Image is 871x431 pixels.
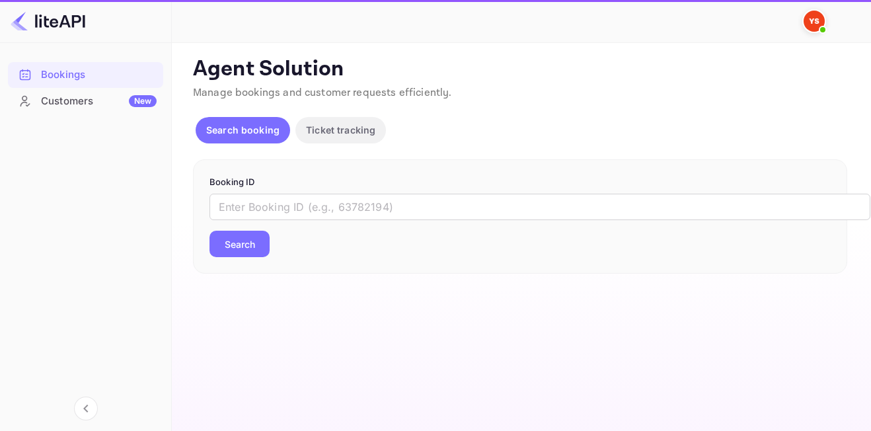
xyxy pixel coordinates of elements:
p: Agent Solution [193,56,847,83]
p: Search booking [206,123,280,137]
div: Customers [41,94,157,109]
p: Booking ID [209,176,831,189]
button: Collapse navigation [74,397,98,420]
a: Bookings [8,62,163,87]
a: CustomersNew [8,89,163,113]
img: LiteAPI logo [11,11,85,32]
input: Enter Booking ID (e.g., 63782194) [209,194,870,220]
div: Bookings [41,67,157,83]
img: Yandex Support [804,11,825,32]
div: Bookings [8,62,163,88]
div: CustomersNew [8,89,163,114]
div: New [129,95,157,107]
button: Search [209,231,270,257]
p: Ticket tracking [306,123,375,137]
span: Manage bookings and customer requests efficiently. [193,86,452,100]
